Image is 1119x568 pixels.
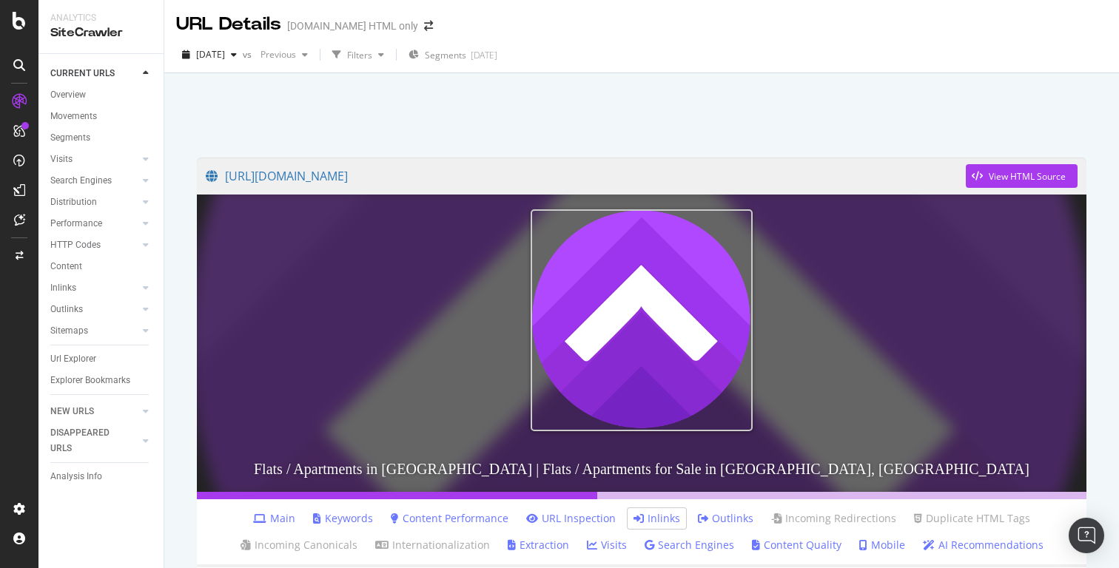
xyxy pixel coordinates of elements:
div: Distribution [50,195,97,210]
a: NEW URLS [50,404,138,419]
a: URL Inspection [526,511,616,526]
div: View HTML Source [989,170,1066,183]
span: vs [243,48,255,61]
div: SiteCrawler [50,24,152,41]
a: Search Engines [50,173,138,189]
button: Filters [326,43,390,67]
button: Previous [255,43,314,67]
a: Content Quality [752,538,841,552]
a: Mobile [859,538,905,552]
a: Segments [50,130,153,146]
div: Sitemaps [50,323,88,339]
div: Segments [50,130,90,146]
span: Segments [425,49,466,61]
a: Visits [587,538,627,552]
a: Content Performance [391,511,508,526]
div: URL Details [176,12,281,37]
a: DISAPPEARED URLS [50,425,138,456]
div: Url Explorer [50,351,96,367]
a: Extraction [508,538,569,552]
a: Movements [50,109,153,124]
div: HTTP Codes [50,237,101,253]
a: CURRENT URLS [50,66,138,81]
div: Overview [50,87,86,103]
a: Content [50,259,153,274]
a: Main [253,511,295,526]
a: Incoming Redirections [771,511,896,526]
div: CURRENT URLS [50,66,115,81]
a: Analysis Info [50,469,153,484]
button: View HTML Source [966,164,1078,188]
h3: Flats / Apartments in [GEOGRAPHIC_DATA] | Flats / Apartments for Sale in [GEOGRAPHIC_DATA], [GEOG... [197,446,1086,492]
a: Performance [50,216,138,231]
a: Keywords [313,511,373,526]
div: Search Engines [50,173,112,189]
button: Segments[DATE] [403,43,503,67]
a: Internationalization [375,538,490,552]
button: [DATE] [176,43,243,67]
a: Sitemaps [50,323,138,339]
div: Filters [347,49,372,61]
div: Performance [50,216,102,231]
div: DISAPPEARED URLS [50,425,125,456]
a: Visits [50,152,138,167]
div: arrow-right-arrow-left [424,21,433,31]
div: Content [50,259,82,274]
div: [DATE] [471,49,497,61]
a: Explorer Bookmarks [50,373,153,388]
a: Search Engines [645,538,734,552]
a: Distribution [50,195,138,210]
a: HTTP Codes [50,237,138,253]
div: Visits [50,152,73,167]
div: Open Intercom Messenger [1069,518,1104,553]
div: Outlinks [50,302,83,317]
a: Duplicate HTML Tags [914,511,1030,526]
div: Analytics [50,12,152,24]
a: AI Recommendations [923,538,1044,552]
a: Inlinks [50,280,138,296]
a: Overview [50,87,153,103]
a: Outlinks [50,302,138,317]
div: Explorer Bookmarks [50,373,130,388]
a: Url Explorer [50,351,153,367]
div: NEW URLS [50,404,94,419]
a: Incoming Canonicals [241,538,357,552]
div: Inlinks [50,280,76,296]
div: [DOMAIN_NAME] HTML only [287,18,418,33]
a: Outlinks [698,511,753,526]
span: 2025 Aug. 14th [196,48,225,61]
div: Movements [50,109,97,124]
a: Inlinks [634,511,680,526]
span: Previous [255,48,296,61]
div: Analysis Info [50,469,102,484]
a: [URL][DOMAIN_NAME] [206,158,966,195]
img: Flats / Apartments in NCB Colony | Flats / Apartments for Sale in NCB Colony, Sector 7, Faridabad [531,209,753,431]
